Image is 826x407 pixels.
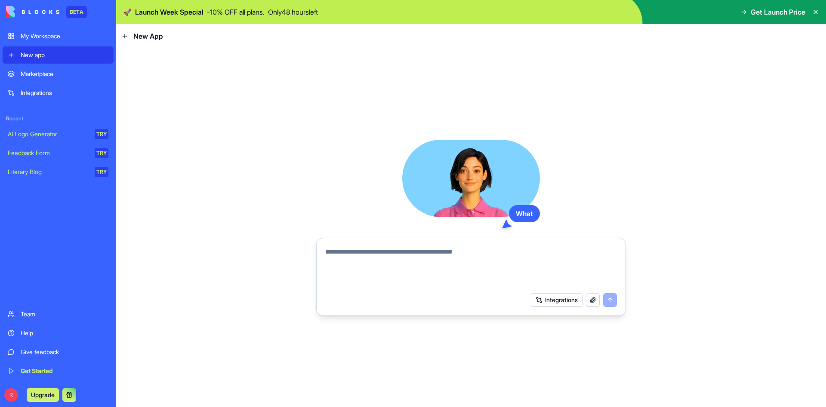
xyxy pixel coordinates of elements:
span: 🚀 [123,7,132,17]
img: logo [6,6,59,18]
a: BETA [6,6,87,18]
div: My Workspace [21,32,108,40]
div: TRY [95,148,108,158]
a: Help [3,324,114,342]
div: What [509,205,540,222]
span: R [4,388,18,402]
div: Give feedback [21,348,108,356]
div: Get Started [21,367,108,375]
a: Feedback FormTRY [3,144,114,162]
div: Feedback Form [8,149,89,157]
div: New app [21,51,108,59]
a: Get Started [3,362,114,379]
a: Literary BlogTRY [3,163,114,181]
span: Get Launch Price [751,7,805,17]
div: TRY [95,167,108,177]
div: Team [21,310,108,318]
a: Give feedback [3,343,114,361]
button: Upgrade [27,388,59,402]
button: Integrations [531,293,583,307]
p: Only 48 hours left [268,7,318,17]
div: TRY [95,129,108,139]
a: Marketplace [3,65,114,83]
div: BETA [66,6,87,18]
a: New app [3,46,114,64]
p: - 10 % OFF all plans. [207,7,265,17]
div: Literary Blog [8,168,89,176]
a: Integrations [3,84,114,101]
a: Upgrade [27,390,59,399]
div: Help [21,329,108,337]
span: Launch Week Special [135,7,203,17]
span: Recent [3,115,114,122]
a: AI Logo GeneratorTRY [3,125,114,143]
div: Marketplace [21,70,108,78]
div: Integrations [21,89,108,97]
span: New App [133,31,163,41]
a: Team [3,306,114,323]
div: AI Logo Generator [8,130,89,138]
a: My Workspace [3,28,114,45]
